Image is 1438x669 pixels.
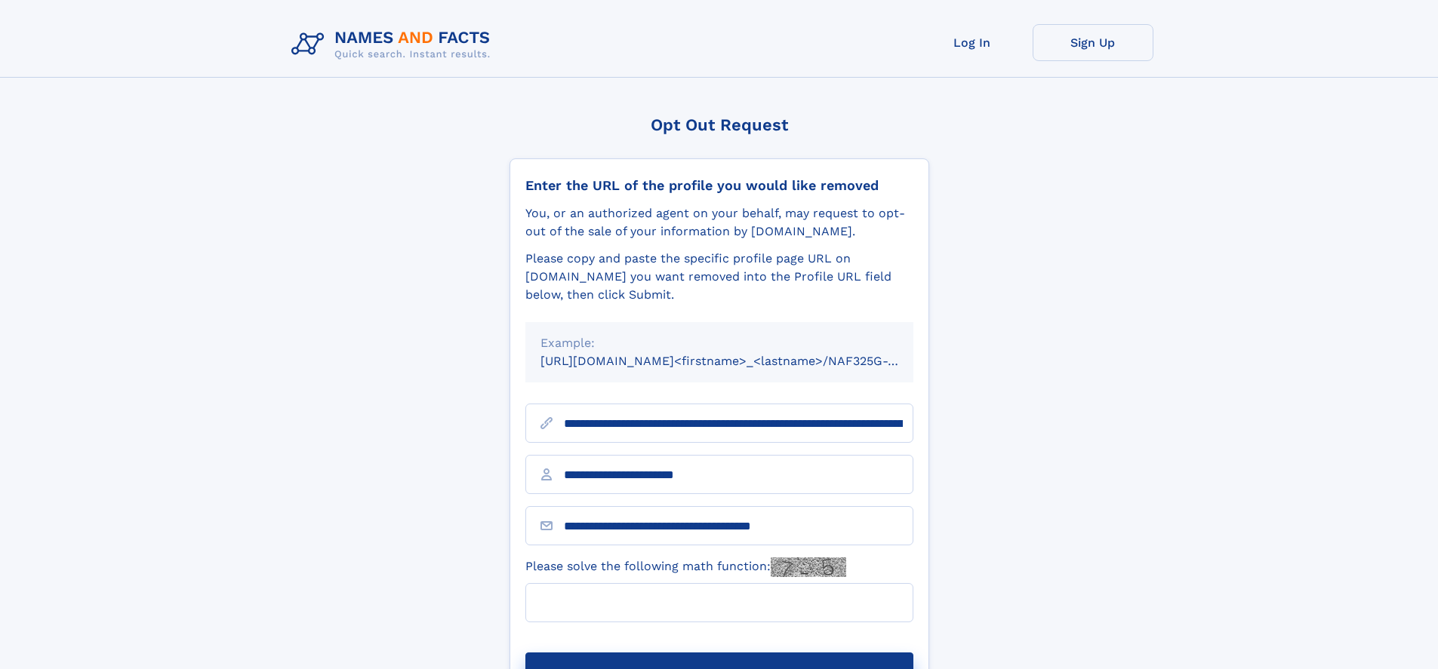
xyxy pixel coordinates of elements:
a: Log In [912,24,1033,61]
div: You, or an authorized agent on your behalf, may request to opt-out of the sale of your informatio... [525,204,913,241]
img: Logo Names and Facts [285,24,503,65]
div: Opt Out Request [510,115,929,134]
div: Please copy and paste the specific profile page URL on [DOMAIN_NAME] you want removed into the Pr... [525,250,913,304]
small: [URL][DOMAIN_NAME]<firstname>_<lastname>/NAF325G-xxxxxxxx [540,354,942,368]
div: Enter the URL of the profile you would like removed [525,177,913,194]
div: Example: [540,334,898,352]
a: Sign Up [1033,24,1153,61]
label: Please solve the following math function: [525,557,846,577]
